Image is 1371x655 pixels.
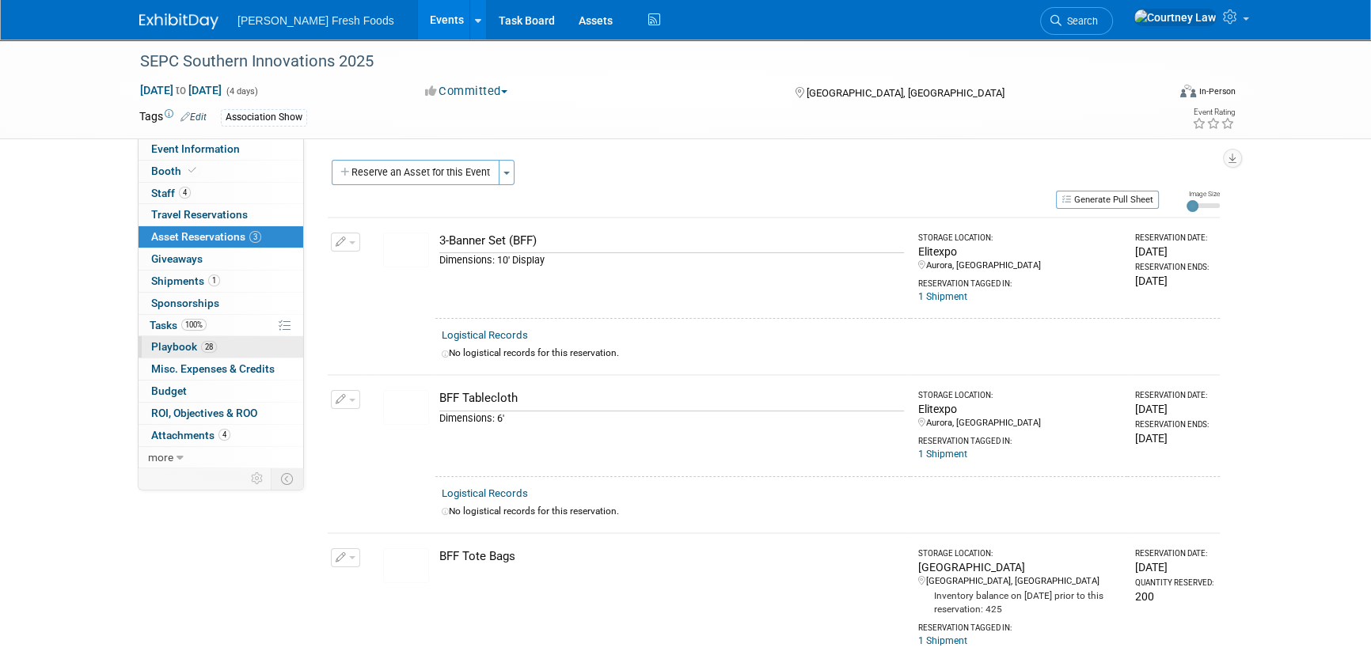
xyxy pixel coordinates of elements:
[383,548,429,583] img: View Images
[1135,273,1213,289] div: [DATE]
[439,390,904,407] div: BFF Tablecloth
[1040,7,1113,35] a: Search
[218,429,230,441] span: 4
[918,588,1121,616] div: Inventory balance on [DATE] prior to this reservation: 425
[244,468,272,489] td: Personalize Event Tab Strip
[918,548,1121,559] div: Storage Location:
[1187,189,1220,199] div: Image Size
[151,362,275,375] span: Misc. Expenses & Credits
[1134,9,1217,26] img: Courtney Law
[442,329,528,341] a: Logistical Records
[181,319,207,331] span: 100%
[1135,262,1213,273] div: Reservation Ends:
[139,403,303,424] a: ROI, Objectives & ROO
[1135,577,1213,589] div: Quantity Reserved:
[139,13,218,29] img: ExhibitDay
[151,274,220,287] span: Shipments
[139,271,303,292] a: Shipments1
[1192,108,1235,116] div: Event Rating
[180,112,207,123] a: Edit
[237,14,394,27] span: [PERSON_NAME] Fresh Foods
[173,84,188,97] span: to
[1135,430,1213,446] div: [DATE]
[139,358,303,380] a: Misc. Expenses & Credits
[1135,419,1213,430] div: Reservation Ends:
[135,47,1142,76] div: SEPC Southern Innovations 2025
[918,244,1121,259] div: Elitexpo
[139,138,303,160] a: Event Information
[1135,244,1213,259] div: [DATE]
[918,430,1121,447] div: Reservation Tagged in:
[139,108,207,127] td: Tags
[806,87,1004,99] span: [GEOGRAPHIC_DATA], [GEOGRAPHIC_DATA]
[151,165,199,177] span: Booth
[139,183,303,204] a: Staff4
[272,468,304,489] td: Toggle Event Tabs
[918,635,967,646] a: 1 Shipment
[139,336,303,358] a: Playbook28
[918,291,967,302] a: 1 Shipment
[201,341,217,353] span: 28
[151,230,261,243] span: Asset Reservations
[1135,390,1213,401] div: Reservation Date:
[439,233,904,249] div: 3-Banner Set (BFF)
[151,429,230,441] span: Attachments
[139,425,303,446] a: Attachments4
[148,451,173,464] span: more
[225,86,258,97] span: (4 days)
[918,449,967,460] a: 1 Shipment
[439,411,904,426] div: Dimensions: 6'
[179,187,191,199] span: 4
[918,417,1121,430] div: Aurora, [GEOGRAPHIC_DATA]
[918,401,1121,417] div: Elitexpo
[139,204,303,225] a: Travel Reservations
[918,272,1121,290] div: Reservation Tagged in:
[383,390,429,425] img: View Images
[1180,85,1196,97] img: Format-Inperson.png
[918,616,1121,634] div: Reservation Tagged in:
[221,109,307,126] div: Association Show
[1135,589,1213,604] div: 200
[139,83,222,97] span: [DATE] [DATE]
[151,252,203,265] span: Giveaways
[918,559,1121,575] div: [GEOGRAPHIC_DATA]
[139,248,303,270] a: Giveaways
[1135,548,1213,559] div: Reservation Date:
[151,384,187,397] span: Budget
[151,407,257,419] span: ROI, Objectives & ROO
[918,233,1121,244] div: Storage Location:
[139,315,303,336] a: Tasks100%
[918,259,1121,272] div: Aurora, [GEOGRAPHIC_DATA]
[442,505,1213,518] div: No logistical records for this reservation.
[918,575,1121,588] div: [GEOGRAPHIC_DATA], [GEOGRAPHIC_DATA]
[139,381,303,402] a: Budget
[1135,233,1213,244] div: Reservation Date:
[188,166,196,175] i: Booth reservation complete
[151,340,217,353] span: Playbook
[151,142,240,155] span: Event Information
[1056,191,1159,209] button: Generate Pull Sheet
[1135,401,1213,417] div: [DATE]
[332,160,499,185] button: Reserve an Asset for this Event
[139,447,303,468] a: more
[420,83,514,100] button: Committed
[1135,559,1213,575] div: [DATE]
[151,208,248,221] span: Travel Reservations
[151,187,191,199] span: Staff
[1198,85,1236,97] div: In-Person
[442,346,1213,360] div: No logistical records for this reservation.
[1061,15,1098,27] span: Search
[1073,82,1236,106] div: Event Format
[383,233,429,267] img: View Images
[249,231,261,243] span: 3
[442,487,528,499] a: Logistical Records
[208,274,220,286] span: 1
[918,390,1121,401] div: Storage Location:
[151,297,219,309] span: Sponsorships
[139,226,303,248] a: Asset Reservations3
[439,252,904,267] div: Dimensions: 10' Display
[439,548,904,565] div: BFF Tote Bags
[139,293,303,314] a: Sponsorships
[150,319,207,331] span: Tasks
[139,161,303,182] a: Booth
